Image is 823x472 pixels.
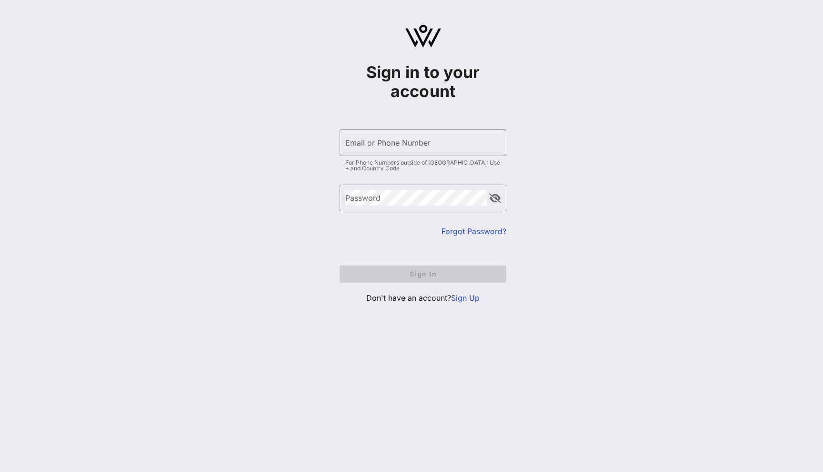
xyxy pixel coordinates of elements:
p: Don't have an account? [340,292,506,304]
div: For Phone Numbers outside of [GEOGRAPHIC_DATA]: Use + and Country Code [345,160,501,171]
img: logo.svg [405,25,441,48]
a: Forgot Password? [442,226,506,236]
a: Sign Up [451,293,480,303]
h1: Sign in to your account [340,63,506,101]
button: append icon [489,194,501,203]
